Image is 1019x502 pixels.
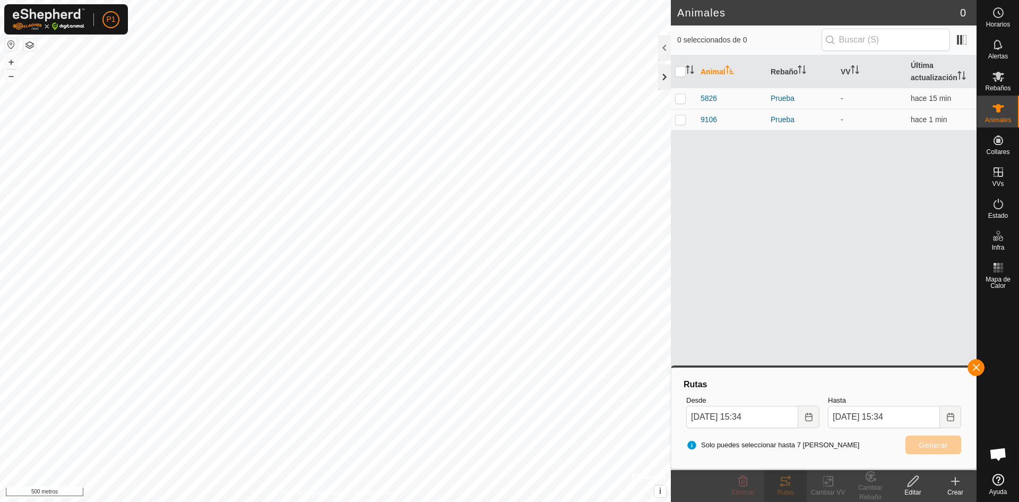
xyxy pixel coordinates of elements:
[798,406,819,428] button: Elija fecha
[977,470,1019,499] a: Ayuda
[8,70,14,81] font: –
[911,94,951,103] span: 2 de octubre de 2025, 15:18
[947,489,963,496] font: Crear
[701,115,717,124] font: 9106
[985,116,1011,124] font: Animales
[701,67,726,76] font: Animal
[677,36,747,44] font: 0 seleccionados de 0
[988,53,1008,60] font: Alertas
[281,489,342,497] font: Política de Privacidad
[686,67,694,75] p-sorticon: Activar para ordenar
[798,67,806,75] p-sorticon: Activar para ordenar
[771,94,795,103] font: Prueba
[677,7,726,19] font: Animales
[960,7,966,19] font: 0
[858,484,882,501] font: Cambiar Rebaño
[811,489,845,496] font: Cambiar VV
[5,56,18,69] button: +
[986,148,1009,156] font: Collares
[982,438,1014,470] div: Chat abierto
[701,94,717,103] font: 5826
[904,489,921,496] font: Editar
[905,436,961,454] button: Generar
[106,15,115,23] font: P1
[991,244,1004,251] font: Infra
[355,489,390,497] font: Contáctenos
[654,486,666,497] button: i
[911,115,947,124] font: hace 1 min
[684,380,707,389] font: Rutas
[771,67,798,76] font: Rebaño
[8,56,14,67] font: +
[911,94,951,103] font: hace 15 min
[13,8,85,30] img: Logotipo de Gallagher
[23,39,36,52] button: Capas del Mapa
[841,67,851,76] font: VV
[957,73,966,81] p-sorticon: Activar para ordenar
[701,441,859,449] font: Solo puedes seleccionar hasta 7 [PERSON_NAME]
[911,61,957,82] font: Última actualización
[686,396,706,404] font: Desde
[851,67,859,75] p-sorticon: Activar para ordenar
[988,212,1008,219] font: Estado
[986,21,1010,28] font: Horarios
[919,441,948,449] font: Generar
[5,38,18,51] button: Restablecer Mapa
[992,180,1004,188] font: VVs
[841,115,843,124] font: -
[985,84,1011,92] font: Rebaños
[828,396,846,404] font: Hasta
[822,29,950,51] input: Buscar (S)
[281,488,342,498] a: Política de Privacidad
[777,489,793,496] font: Rutas
[659,487,661,496] font: i
[989,488,1007,496] font: Ayuda
[911,115,947,124] span: 2 de octubre de 2025, 15:33
[771,115,795,124] font: Prueba
[940,406,961,428] button: Elija fecha
[731,489,754,496] font: Eliminar
[726,67,734,75] p-sorticon: Activar para ordenar
[986,276,1011,290] font: Mapa de Calor
[355,488,390,498] a: Contáctenos
[841,94,843,103] font: -
[5,70,18,82] button: –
